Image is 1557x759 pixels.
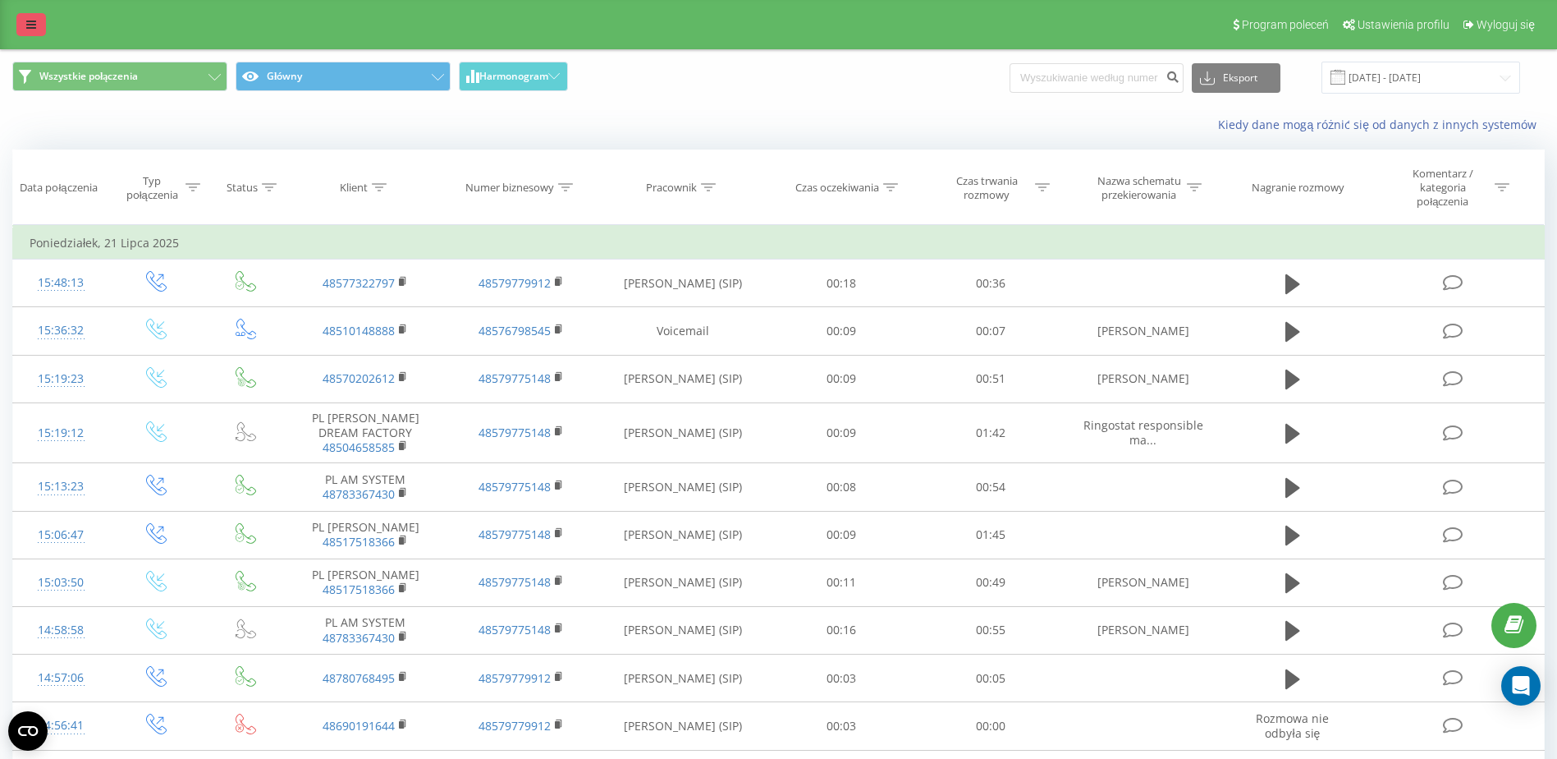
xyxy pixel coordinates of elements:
td: 00:54 [916,463,1065,511]
td: 01:45 [916,511,1065,559]
div: 15:19:23 [30,363,92,395]
td: 00:07 [916,307,1065,355]
div: Pracownik [646,181,697,195]
td: [PERSON_NAME] (SIP) [599,355,767,402]
a: 48579775148 [479,479,551,494]
td: 00:18 [767,260,916,307]
div: 15:36:32 [30,315,92,347]
div: 15:48:13 [30,267,92,299]
a: 48579775148 [479,622,551,637]
button: Główny [236,62,451,91]
div: 14:58:58 [30,614,92,646]
td: PL [PERSON_NAME] [288,559,443,606]
td: 00:09 [767,307,916,355]
td: Poniedziałek, 21 Lipca 2025 [13,227,1545,260]
div: Czas oczekiwania [795,181,879,195]
span: Program poleceń [1242,18,1329,31]
td: [PERSON_NAME] [1065,559,1220,606]
a: 48504658585 [323,439,395,455]
button: Wszystkie połączenia [12,62,227,91]
td: [PERSON_NAME] (SIP) [599,655,767,702]
td: 00:05 [916,655,1065,702]
a: 48517518366 [323,534,395,550]
span: Rozmowa nie odbyła się [1256,711,1329,741]
td: 00:09 [767,511,916,559]
div: Komentarz / kategoria połączenia [1394,167,1491,209]
span: Wyloguj się [1477,18,1535,31]
div: Status [227,181,258,195]
div: 15:13:23 [30,471,92,503]
td: 00:08 [767,463,916,511]
div: 14:57:06 [30,662,92,694]
a: 48783367430 [323,630,395,646]
td: PL AM SYSTEM [288,606,443,654]
td: [PERSON_NAME] (SIP) [599,260,767,307]
a: 48576798545 [479,323,551,338]
div: 15:06:47 [30,519,92,551]
div: 14:56:41 [30,710,92,742]
td: [PERSON_NAME] (SIP) [599,606,767,654]
td: 00:11 [767,559,916,606]
a: 48579775148 [479,527,551,542]
td: [PERSON_NAME] [1065,355,1220,402]
div: Open Intercom Messenger [1501,666,1541,706]
td: PL [PERSON_NAME] [288,511,443,559]
a: 48579775148 [479,370,551,386]
div: Numer biznesowy [465,181,554,195]
a: 48579779912 [479,670,551,686]
td: 00:00 [916,702,1065,750]
td: 00:36 [916,260,1065,307]
a: 48579775148 [479,425,551,440]
a: 48783367430 [323,486,395,502]
div: Typ połączenia [123,174,181,202]
td: [PERSON_NAME] (SIP) [599,463,767,511]
a: 48579779912 [479,275,551,291]
div: Nazwa schematu przekierowania [1095,174,1183,202]
button: Eksport [1192,63,1280,93]
a: 48579775148 [479,574,551,590]
div: Czas trwania rozmowy [943,174,1031,202]
div: 15:19:12 [30,417,92,449]
td: 00:55 [916,606,1065,654]
a: 48577322797 [323,275,395,291]
td: [PERSON_NAME] (SIP) [599,559,767,606]
button: Harmonogram [459,62,568,91]
td: Voicemail [599,307,767,355]
span: Wszystkie połączenia [39,70,138,83]
a: 48570202612 [323,370,395,386]
td: 00:51 [916,355,1065,402]
td: 00:03 [767,655,916,702]
td: PL AM SYSTEM [288,463,443,511]
a: 48517518366 [323,582,395,597]
div: Nagranie rozmowy [1252,181,1344,195]
a: 48510148888 [323,323,395,338]
a: 48690191644 [323,718,395,734]
input: Wyszukiwanie według numeru [1010,63,1184,93]
span: Harmonogram [479,71,548,82]
td: 01:42 [916,402,1065,463]
span: Ustawienia profilu [1358,18,1449,31]
div: 15:03:50 [30,567,92,599]
td: [PERSON_NAME] [1065,307,1220,355]
a: 48579779912 [479,718,551,734]
td: 00:09 [767,355,916,402]
td: 00:03 [767,702,916,750]
td: [PERSON_NAME] (SIP) [599,511,767,559]
a: Kiedy dane mogą różnić się od danych z innych systemów [1218,117,1545,132]
td: 00:16 [767,606,916,654]
td: [PERSON_NAME] [1065,606,1220,654]
td: [PERSON_NAME] (SIP) [599,402,767,463]
td: PL [PERSON_NAME] DREAM FACTORY [288,402,443,463]
div: Data połączenia [20,181,97,195]
span: Ringostat responsible ma... [1083,417,1203,448]
div: Klient [340,181,368,195]
button: Open CMP widget [8,711,48,751]
td: [PERSON_NAME] (SIP) [599,702,767,750]
td: 00:09 [767,402,916,463]
td: 00:49 [916,559,1065,606]
a: 48780768495 [323,670,395,686]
